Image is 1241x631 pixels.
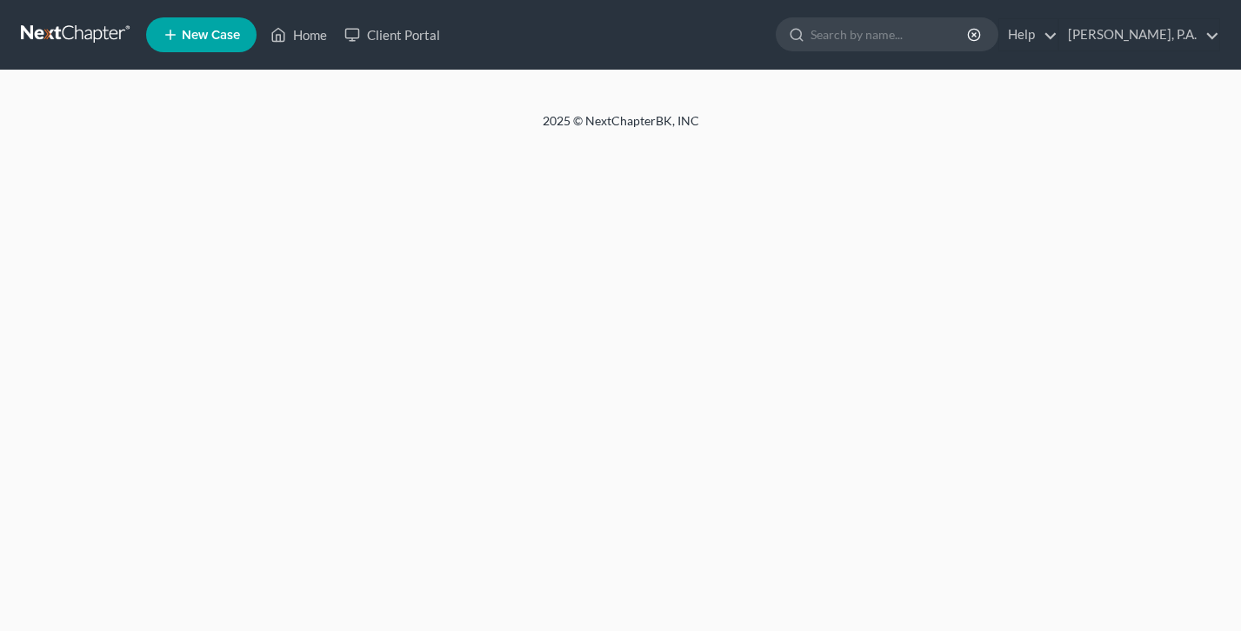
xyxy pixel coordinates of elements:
a: Home [262,19,336,50]
input: Search by name... [811,18,970,50]
a: [PERSON_NAME], P.A. [1059,19,1219,50]
div: 2025 © NextChapterBK, INC [125,112,1117,144]
span: New Case [182,29,240,42]
a: Client Portal [336,19,449,50]
a: Help [999,19,1058,50]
